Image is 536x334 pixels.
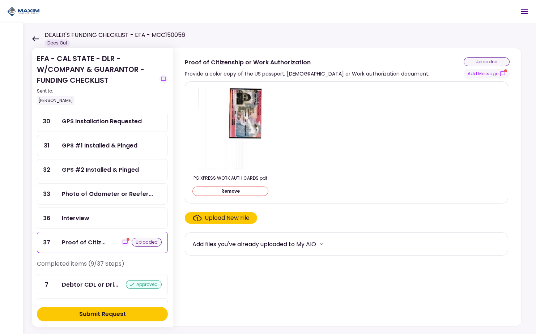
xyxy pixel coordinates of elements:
[37,111,56,132] div: 30
[37,232,56,253] div: 37
[132,238,162,247] div: uploaded
[37,274,56,295] div: 7
[62,280,118,289] div: Debtor CDL or Driver License
[79,310,126,318] div: Submit Request
[44,39,70,47] div: Docs Out
[37,307,168,321] button: Submit Request
[126,280,162,289] div: approved
[185,69,429,78] div: Provide a color copy of the US passport, [DEMOGRAPHIC_DATA] or Work authorization document.
[192,187,268,196] button: Remove
[464,69,510,78] button: show-messages
[37,96,75,105] div: [PERSON_NAME]
[121,238,129,247] button: show-messages
[7,6,40,17] img: Partner icon
[516,3,533,20] button: Open menu
[205,214,250,222] div: Upload New File
[62,214,89,223] div: Interview
[44,31,185,39] h1: DEALER'S FUNDING CHECKLIST - EFA - MCC150056
[159,75,168,83] button: show-messages
[62,189,153,198] div: Photo of Odometer or Reefer hours
[37,88,156,94] div: Sent to:
[62,238,106,247] div: Proof of Citizenship or Work Authorization
[37,159,168,180] a: 32GPS #2 Installed & Pinged
[37,184,56,204] div: 33
[37,208,56,228] div: 36
[185,212,257,224] span: Click here to upload the required document
[62,165,139,174] div: GPS #2 Installed & Pinged
[62,141,137,150] div: GPS #1 Installed & Pinged
[37,274,168,295] a: 7Debtor CDL or Driver Licenseapproved
[192,175,268,181] div: PG XPRESS WORK AUTH CARDS.pdf
[316,239,327,249] button: more
[173,48,522,327] div: Proof of Citizenship or Work AuthorizationProvide a color copy of the US passport, [DEMOGRAPHIC_D...
[37,183,168,205] a: 33Photo of Odometer or Reefer hours
[37,159,56,180] div: 32
[192,240,316,249] div: Add files you've already uploaded to My AIO
[37,299,56,319] div: 9
[37,111,168,132] a: 30GPS Installation Requested
[185,58,429,67] div: Proof of Citizenship or Work Authorization
[62,117,142,126] div: GPS Installation Requested
[37,232,168,253] a: 37Proof of Citizenship or Work Authorizationshow-messagesuploaded
[37,298,168,320] a: 93 Months BUSINESS Bank Statementsapproved
[37,135,168,156] a: 31GPS #1 Installed & Pinged
[37,260,168,274] div: Completed items (9/37 Steps)
[37,53,156,105] div: EFA - CAL STATE - DLR - W/COMPANY & GUARANTOR - FUNDING CHECKLIST
[464,57,510,66] div: uploaded
[37,207,168,229] a: 36Interview
[37,135,56,156] div: 31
